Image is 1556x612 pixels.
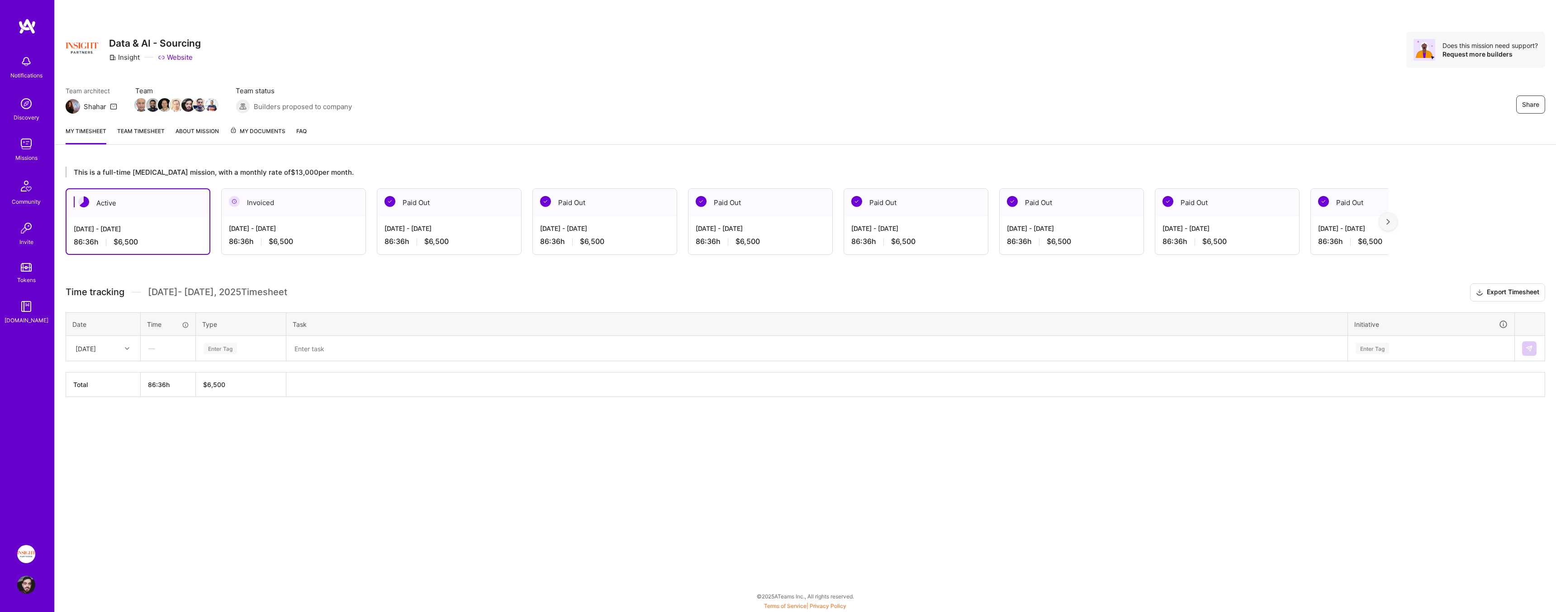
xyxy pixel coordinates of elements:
div: Does this mission need support? [1442,41,1538,50]
a: Team Member Avatar [194,97,206,113]
span: [DATE] - [DATE] , 2025 Timesheet [148,287,287,298]
div: — [141,336,195,360]
span: $6,500 [891,237,916,246]
img: Invoiced [229,196,240,207]
a: Website [158,53,193,62]
div: Community [12,197,41,206]
img: Team Member Avatar [134,98,148,112]
img: Paid Out [1007,196,1018,207]
div: Discovery [14,113,39,122]
div: 86:36 h [696,237,825,246]
img: Team Architect [66,99,80,114]
h3: Data & AI - Sourcing [109,38,201,49]
img: Paid Out [696,196,707,207]
img: Company Logo [66,32,98,64]
a: Team Member Avatar [171,97,182,113]
img: Builders proposed to company [236,99,250,114]
a: About Mission [176,126,219,144]
a: User Avatar [15,576,38,594]
div: 86:36 h [1007,237,1136,246]
img: Paid Out [1162,196,1173,207]
div: Paid Out [688,189,832,216]
div: [DATE] - [DATE] [696,224,825,233]
img: right [1386,219,1390,225]
a: Terms of Service [764,602,806,609]
div: [DOMAIN_NAME] [5,316,48,325]
div: [DATE] - [DATE] [384,224,514,233]
span: Share [1522,100,1539,109]
a: Insight Partners: Data & AI - Sourcing [15,545,38,563]
span: Time tracking [66,287,124,298]
div: Enter Tag [204,341,237,355]
div: Paid Out [1155,189,1299,216]
div: Invite [19,237,33,247]
div: 86:36 h [384,237,514,246]
a: Team Member Avatar [135,97,147,113]
img: Avatar [1414,39,1435,61]
div: [DATE] - [DATE] [1318,224,1447,233]
i: icon Mail [110,103,117,110]
span: My Documents [230,126,285,136]
i: icon Chevron [125,346,129,351]
img: tokens [21,263,32,272]
div: 86:36 h [1318,237,1447,246]
img: teamwork [17,135,35,153]
a: My Documents [230,126,285,144]
span: $6,500 [580,237,604,246]
a: Team Member Avatar [147,97,159,113]
img: guide book [17,297,35,316]
a: Team timesheet [117,126,165,144]
div: © 2025 ATeams Inc., All rights reserved. [54,585,1556,607]
img: User Avatar [17,576,35,594]
button: Export Timesheet [1470,283,1545,301]
div: Invoiced [222,189,365,216]
div: [DATE] - [DATE] [1162,224,1292,233]
div: Paid Out [377,189,521,216]
img: Team Member Avatar [170,98,183,112]
img: Community [15,175,37,197]
div: Request more builders [1442,50,1538,58]
div: [DATE] - [DATE] [540,224,669,233]
a: Team Member Avatar [159,97,171,113]
div: [DATE] [76,344,96,353]
img: Active [78,196,89,207]
span: $6,500 [1047,237,1071,246]
th: Date [66,312,141,336]
th: Task [286,312,1348,336]
span: Team [135,86,218,96]
div: Paid Out [844,189,988,216]
div: [DATE] - [DATE] [851,224,981,233]
div: Insight [109,53,140,62]
th: Type [196,312,286,336]
span: $6,500 [269,237,293,246]
div: 86:36 h [851,237,981,246]
div: Enter Tag [1356,341,1389,355]
a: Team Member Avatar [182,97,194,113]
span: Builders proposed to company [254,102,352,111]
img: logo [18,18,36,34]
img: Paid Out [540,196,551,207]
a: My timesheet [66,126,106,144]
th: 86:36h [141,373,196,397]
img: Submit [1526,345,1533,352]
span: $6,500 [114,237,138,247]
i: icon CompanyGray [109,54,116,61]
div: Tokens [17,275,36,285]
img: Insight Partners: Data & AI - Sourcing [17,545,35,563]
span: $6,500 [1358,237,1382,246]
div: Time [147,320,189,329]
div: [DATE] - [DATE] [1007,224,1136,233]
span: | [764,602,846,609]
div: 86:36 h [229,237,358,246]
img: Team Member Avatar [158,98,171,112]
button: Share [1516,96,1545,114]
div: Notifications [10,71,43,80]
span: Team status [236,86,352,96]
img: Paid Out [1318,196,1329,207]
img: Team Member Avatar [146,98,160,112]
div: [DATE] - [DATE] [229,224,358,233]
img: Invite [17,219,35,237]
span: $6,500 [1202,237,1227,246]
th: Total [66,373,141,397]
img: discovery [17,95,35,113]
